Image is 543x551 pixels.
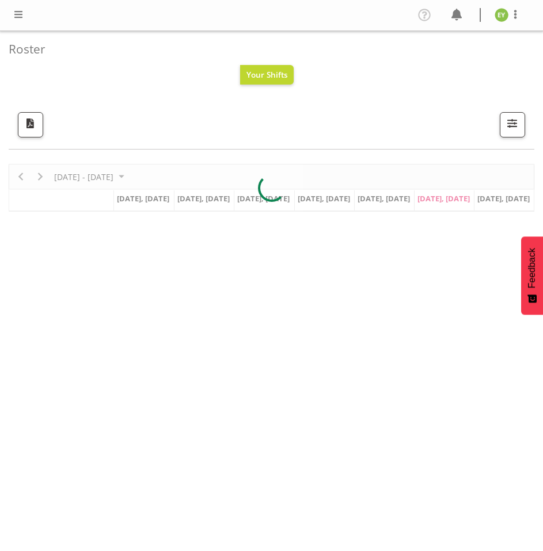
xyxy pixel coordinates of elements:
button: Filter Shifts [500,112,525,137]
button: Download a PDF of the roster according to the set date range. [18,112,43,137]
button: Your Shifts [240,65,294,85]
span: Your Shifts [246,69,288,80]
h4: Roster [9,43,525,56]
span: Feedback [527,248,537,288]
img: emily-yip11495.jpg [495,8,508,22]
button: Feedback - Show survey [521,236,543,315]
